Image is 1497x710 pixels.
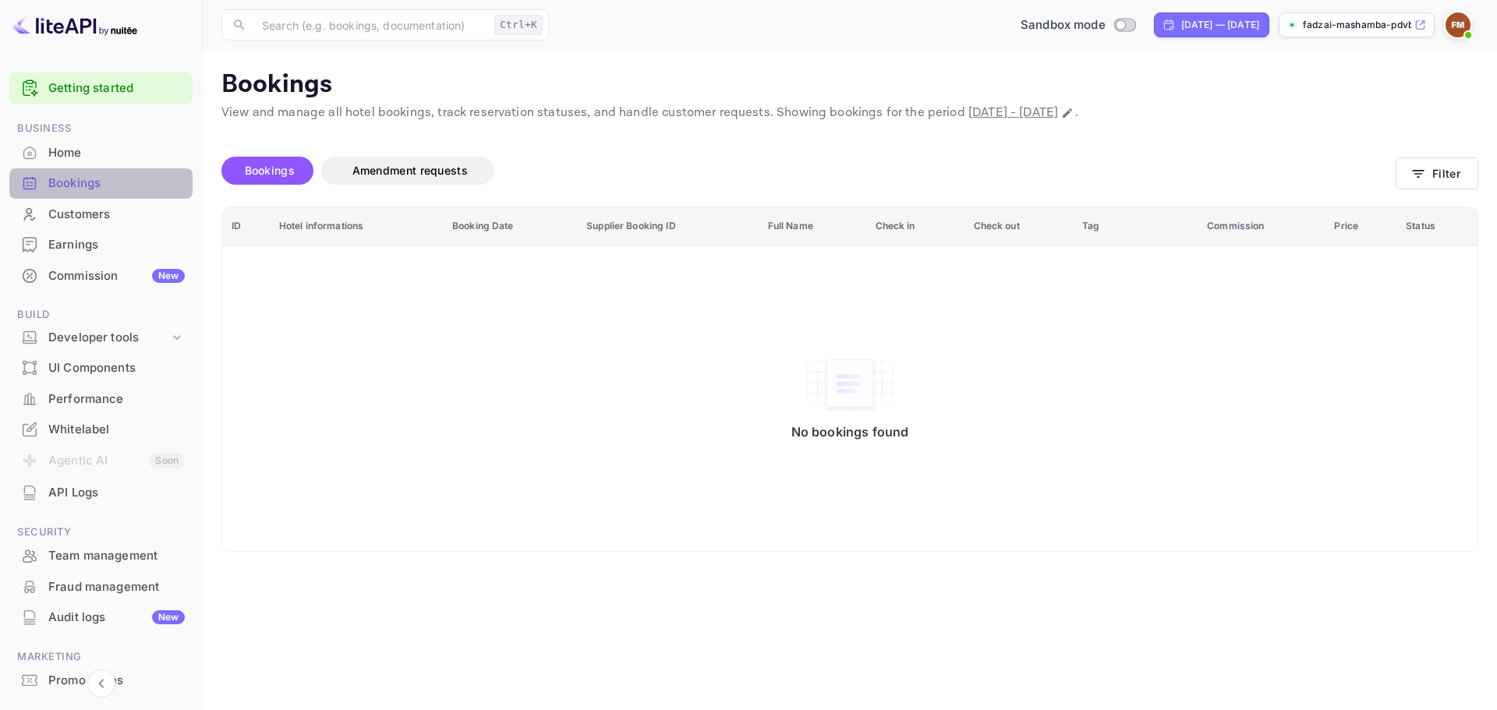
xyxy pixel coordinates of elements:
a: Promo codes [9,666,193,694]
div: Ctrl+K [494,15,543,35]
div: Earnings [9,230,193,260]
a: Fraud management [9,572,193,601]
a: API Logs [9,478,193,507]
div: Whitelabel [9,415,193,445]
a: Bookings [9,168,193,197]
div: Commission [48,267,185,285]
div: Team management [9,541,193,571]
div: Promo codes [9,666,193,696]
span: Security [9,524,193,541]
div: Fraud management [48,578,185,596]
div: Customers [48,206,185,224]
div: Developer tools [48,329,169,347]
span: [DATE] - [DATE] [968,104,1058,121]
button: Filter [1396,157,1478,189]
div: Audit logs [48,609,185,627]
img: LiteAPI logo [12,12,137,37]
p: Bookings [221,69,1478,101]
table: booking table [222,207,1478,551]
div: New [152,610,185,624]
div: Fraud management [9,572,193,602]
th: ID [222,207,270,245]
a: Home [9,138,193,167]
div: Performance [9,384,193,415]
span: Bookings [245,164,295,177]
div: Whitelabel [48,421,185,439]
span: Amendment requests [352,164,468,177]
div: Getting started [9,72,193,104]
div: API Logs [48,484,185,502]
a: Performance [9,384,193,413]
div: New [152,269,185,283]
div: Audit logsNew [9,602,193,633]
th: Price [1325,207,1396,245]
span: Marketing [9,648,193,666]
th: Check in [866,207,964,245]
a: Team management [9,541,193,570]
div: CommissionNew [9,261,193,291]
div: [DATE] — [DATE] [1181,18,1259,32]
p: fadzai-mashamba-pdvbr.... [1303,18,1411,32]
div: Home [48,144,185,162]
div: Earnings [48,236,185,254]
div: Home [9,138,193,168]
a: Whitelabel [9,415,193,443]
th: Hotel informations [270,207,443,245]
div: Team management [48,547,185,565]
a: CommissionNew [9,261,193,290]
div: Bookings [48,175,185,193]
input: Search (e.g. bookings, documentation) [253,9,488,41]
p: No bookings found [791,424,909,440]
div: UI Components [9,353,193,383]
div: Customers [9,200,193,230]
a: Audit logsNew [9,602,193,631]
th: Full Name [759,207,866,245]
div: Performance [48,390,185,408]
button: Change date range [1060,105,1075,121]
th: Booking Date [443,207,577,245]
span: Build [9,306,193,323]
img: Fadzai Mashamba [1446,12,1470,37]
span: Business [9,120,193,137]
th: Tag [1073,207,1198,245]
th: Commission [1198,207,1325,245]
th: Status [1396,207,1478,245]
a: Getting started [48,79,185,97]
th: Supplier Booking ID [577,207,758,245]
div: Promo codes [48,672,185,690]
a: Earnings [9,230,193,259]
div: UI Components [48,359,185,377]
div: Switch to Production mode [1014,16,1141,34]
img: No bookings found [803,351,897,416]
a: UI Components [9,353,193,382]
p: View and manage all hotel bookings, track reservation statuses, and handle customer requests. Sho... [221,104,1478,122]
div: API Logs [9,478,193,508]
th: Check out [964,207,1074,245]
div: Developer tools [9,324,193,351]
button: Collapse navigation [87,669,115,698]
div: Bookings [9,168,193,199]
div: account-settings tabs [221,157,1396,185]
a: Customers [9,200,193,228]
span: Sandbox mode [1021,16,1106,34]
